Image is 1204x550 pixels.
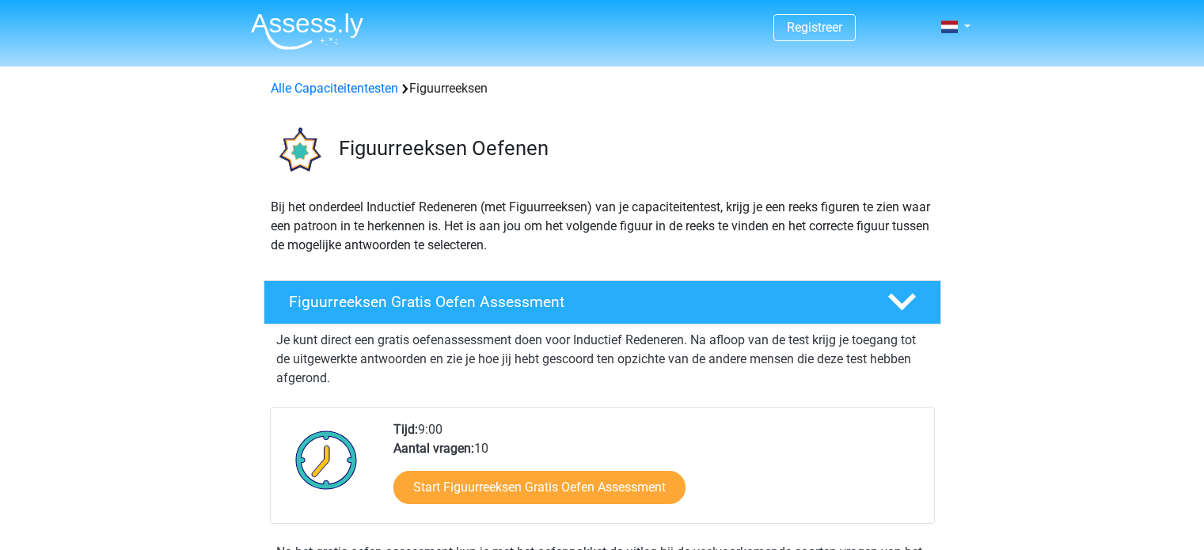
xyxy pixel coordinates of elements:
[271,81,398,96] a: Alle Capaciteitentesten
[251,13,363,50] img: Assessly
[393,441,474,456] b: Aantal vragen:
[339,136,929,161] h3: Figuurreeksen Oefenen
[287,420,367,499] img: Klok
[276,331,929,388] p: Je kunt direct een gratis oefenassessment doen voor Inductief Redeneren. Na afloop van de test kr...
[289,293,862,311] h4: Figuurreeksen Gratis Oefen Assessment
[264,117,332,184] img: figuurreeksen
[393,471,686,504] a: Start Figuurreeksen Gratis Oefen Assessment
[271,198,934,255] p: Bij het onderdeel Inductief Redeneren (met Figuurreeksen) van je capaciteitentest, krijg je een r...
[382,420,933,523] div: 9:00 10
[787,20,842,35] a: Registreer
[257,280,948,324] a: Figuurreeksen Gratis Oefen Assessment
[393,422,418,437] b: Tijd:
[264,79,940,98] div: Figuurreeksen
